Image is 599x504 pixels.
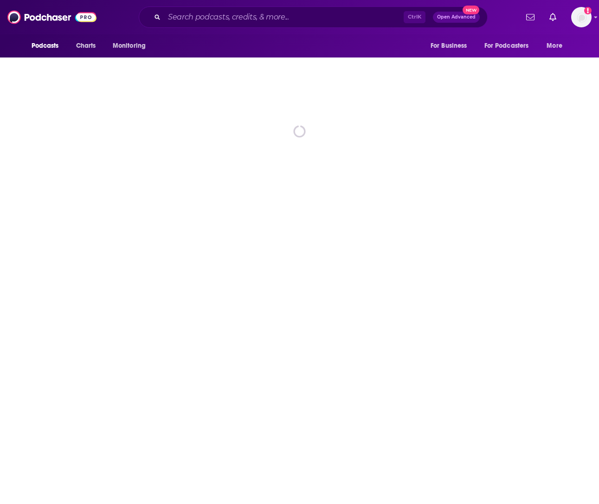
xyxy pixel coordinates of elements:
[584,7,592,14] svg: Add a profile image
[463,6,479,14] span: New
[164,10,404,25] input: Search podcasts, credits, & more...
[522,9,538,25] a: Show notifications dropdown
[139,6,488,28] div: Search podcasts, credits, & more...
[571,7,592,27] button: Show profile menu
[478,37,542,55] button: open menu
[404,11,425,23] span: Ctrl K
[546,9,560,25] a: Show notifications dropdown
[25,37,71,55] button: open menu
[437,15,476,19] span: Open Advanced
[113,39,146,52] span: Monitoring
[70,37,102,55] a: Charts
[76,39,96,52] span: Charts
[431,39,467,52] span: For Business
[424,37,479,55] button: open menu
[547,39,562,52] span: More
[484,39,529,52] span: For Podcasters
[571,7,592,27] img: User Profile
[106,37,158,55] button: open menu
[7,8,97,26] img: Podchaser - Follow, Share and Rate Podcasts
[571,7,592,27] span: Logged in as clareliening
[433,12,480,23] button: Open AdvancedNew
[32,39,59,52] span: Podcasts
[540,37,574,55] button: open menu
